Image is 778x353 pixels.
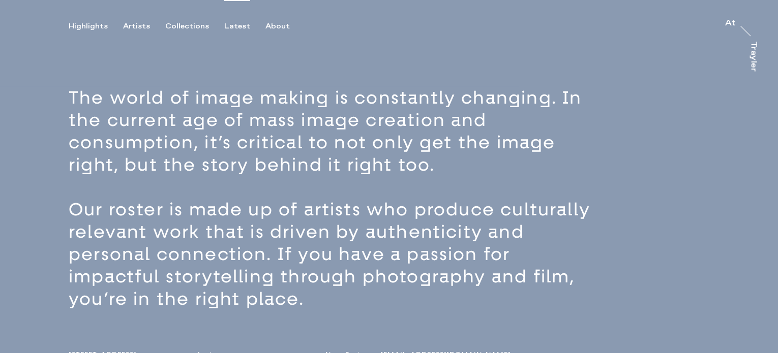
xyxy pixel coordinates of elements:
div: Highlights [69,22,108,31]
div: About [265,22,290,31]
button: Collections [165,22,224,31]
button: Artists [123,22,165,31]
div: Collections [165,22,209,31]
p: Our roster is made up of artists who produce culturally relevant work that is driven by authentic... [69,199,610,310]
a: Trayler [747,41,758,83]
div: Trayler [750,41,758,72]
button: Latest [224,22,265,31]
button: Highlights [69,22,123,31]
div: Latest [224,22,250,31]
p: The world of image making is constantly changing. In the current age of mass image creation and c... [69,87,610,176]
div: Artists [123,22,150,31]
button: About [265,22,305,31]
a: At [726,19,736,29]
